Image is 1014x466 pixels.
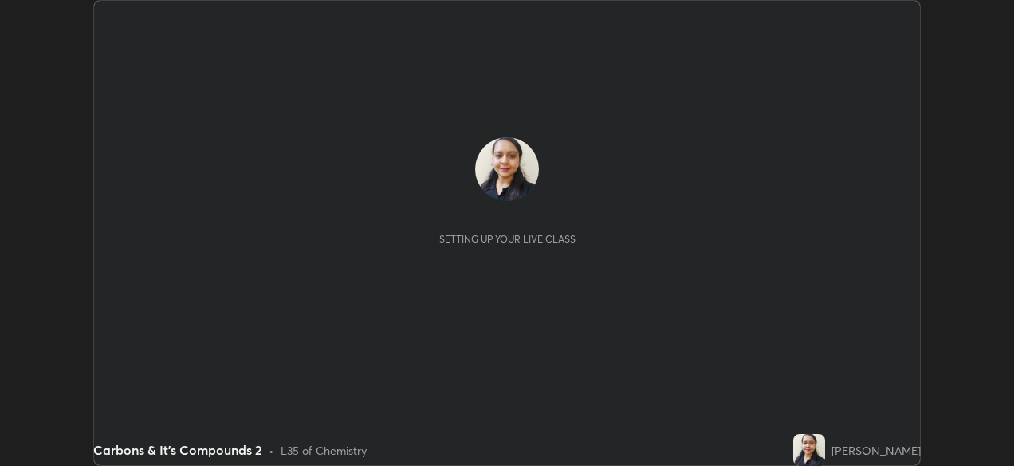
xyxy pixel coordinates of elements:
div: L35 of Chemistry [281,442,367,459]
div: Setting up your live class [439,233,576,245]
img: 99fb6511f09f4fb6abd8e3fdd64d117b.jpg [793,434,825,466]
div: • [269,442,274,459]
img: 99fb6511f09f4fb6abd8e3fdd64d117b.jpg [475,137,539,201]
div: [PERSON_NAME] [831,442,921,459]
div: Carbons & It's Compounds 2 [93,440,262,460]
